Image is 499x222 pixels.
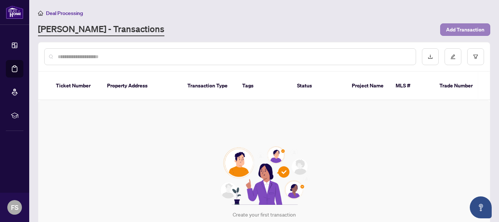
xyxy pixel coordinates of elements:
th: Tags [236,72,291,100]
th: Property Address [101,72,182,100]
span: download [428,54,433,59]
span: edit [450,54,456,59]
th: Trade Number [434,72,485,100]
button: download [422,48,439,65]
button: edit [445,48,461,65]
th: Status [291,72,346,100]
th: Transaction Type [182,72,236,100]
th: Project Name [346,72,390,100]
span: FS [11,202,19,212]
span: filter [473,54,478,59]
img: logo [6,5,23,19]
div: Create your first transaction [233,211,296,219]
button: Add Transaction [440,23,490,36]
th: Ticket Number [50,72,101,100]
th: MLS # [390,72,434,100]
span: Add Transaction [446,24,484,35]
button: Open asap [470,196,492,218]
img: Null State Icon [217,146,311,205]
button: filter [467,48,484,65]
span: home [38,11,43,16]
a: [PERSON_NAME] - Transactions [38,23,164,36]
span: Deal Processing [46,10,83,16]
